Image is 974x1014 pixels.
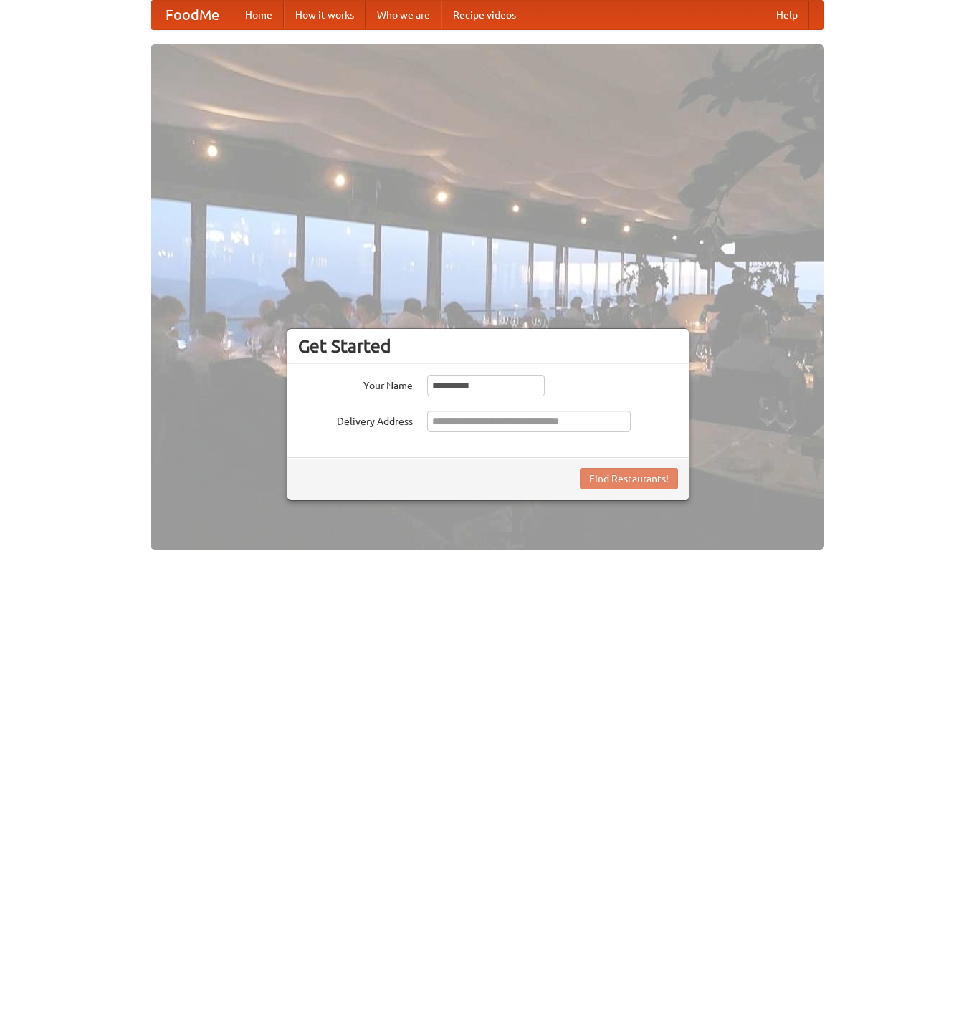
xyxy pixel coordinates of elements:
[298,335,678,357] h3: Get Started
[298,375,413,393] label: Your Name
[765,1,809,29] a: Help
[234,1,284,29] a: Home
[441,1,527,29] a: Recipe videos
[580,468,678,489] button: Find Restaurants!
[366,1,441,29] a: Who we are
[298,411,413,429] label: Delivery Address
[284,1,366,29] a: How it works
[151,1,234,29] a: FoodMe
